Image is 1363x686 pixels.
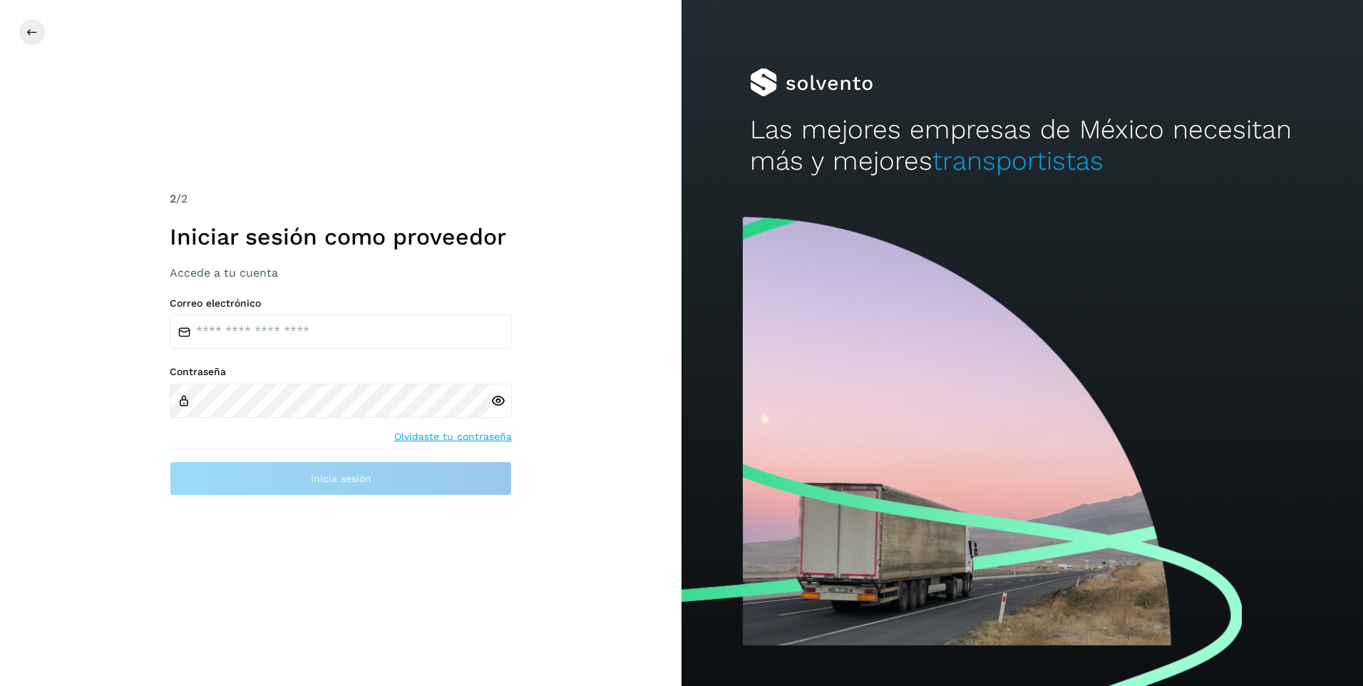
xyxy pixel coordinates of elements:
[170,192,176,205] span: 2
[170,190,512,208] div: /2
[932,145,1104,176] span: transportistas
[170,297,512,309] label: Correo electrónico
[394,429,512,444] a: Olvidaste tu contraseña
[170,223,512,250] h1: Iniciar sesión como proveedor
[750,114,1295,178] h2: Las mejores empresas de México necesitan más y mejores
[170,366,512,378] label: Contraseña
[311,473,371,483] span: Inicia sesión
[170,461,512,496] button: Inicia sesión
[170,266,512,280] h3: Accede a tu cuenta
